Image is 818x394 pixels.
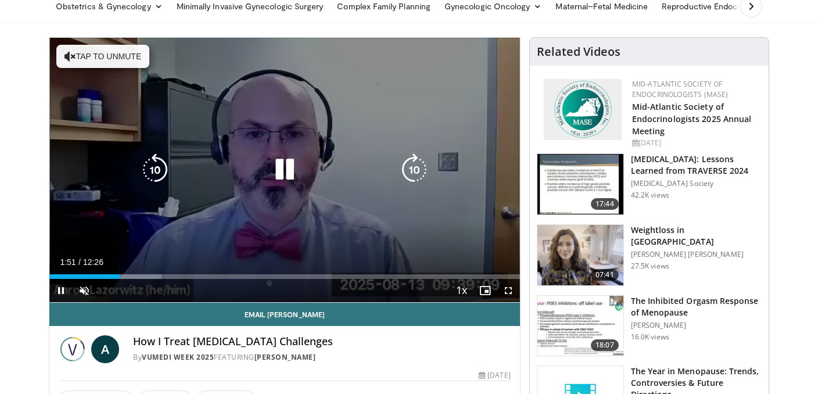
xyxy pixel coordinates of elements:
[49,38,520,303] video-js: Video Player
[631,224,762,248] h3: Weightloss in [GEOGRAPHIC_DATA]
[537,45,620,59] h4: Related Videos
[73,279,96,302] button: Unmute
[544,79,622,140] img: f382488c-070d-4809-84b7-f09b370f5972.png.150x105_q85_autocrop_double_scale_upscale_version-0.2.png
[78,257,81,267] span: /
[632,101,752,137] a: Mid-Atlantic Society of Endocrinologists 2025 Annual Meeting
[59,335,87,363] img: Vumedi Week 2025
[632,138,759,148] div: [DATE]
[497,279,520,302] button: Fullscreen
[537,296,623,356] img: 283c0f17-5e2d-42ba-a87c-168d447cdba4.150x105_q85_crop-smart_upscale.jpg
[631,321,762,330] p: [PERSON_NAME]
[591,339,619,351] span: 18:07
[60,257,76,267] span: 1:51
[537,295,762,357] a: 18:07 The Inhibited Orgasm Response of Menopause [PERSON_NAME] 16.0K views
[49,303,520,326] a: Email [PERSON_NAME]
[83,257,103,267] span: 12:26
[142,352,214,362] a: Vumedi Week 2025
[49,279,73,302] button: Pause
[133,352,511,363] div: By FEATURING
[91,335,119,363] a: A
[49,274,520,279] div: Progress Bar
[56,45,149,68] button: Tap to unmute
[631,332,669,342] p: 16.0K views
[631,250,762,259] p: [PERSON_NAME] [PERSON_NAME]
[631,262,669,271] p: 27.5K views
[631,295,762,318] h3: The Inhibited Orgasm Response of Menopause
[537,225,623,285] img: 9983fed1-7565-45be-8934-aef1103ce6e2.150x105_q85_crop-smart_upscale.jpg
[537,224,762,286] a: 07:41 Weightloss in [GEOGRAPHIC_DATA] [PERSON_NAME] [PERSON_NAME] 27.5K views
[632,79,729,99] a: Mid-Atlantic Society of Endocrinologists (MASE)
[631,191,669,200] p: 42.2K views
[479,370,510,381] div: [DATE]
[254,352,316,362] a: [PERSON_NAME]
[133,335,511,348] h4: How I Treat [MEDICAL_DATA] Challenges
[537,153,762,215] a: 17:44 [MEDICAL_DATA]: Lessons Learned from TRAVERSE 2024 [MEDICAL_DATA] Society 42.2K views
[591,269,619,281] span: 07:41
[450,279,473,302] button: Playback Rate
[537,154,623,214] img: 1317c62a-2f0d-4360-bee0-b1bff80fed3c.150x105_q85_crop-smart_upscale.jpg
[631,153,762,177] h3: [MEDICAL_DATA]: Lessons Learned from TRAVERSE 2024
[473,279,497,302] button: Enable picture-in-picture mode
[591,198,619,210] span: 17:44
[631,179,762,188] p: [MEDICAL_DATA] Society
